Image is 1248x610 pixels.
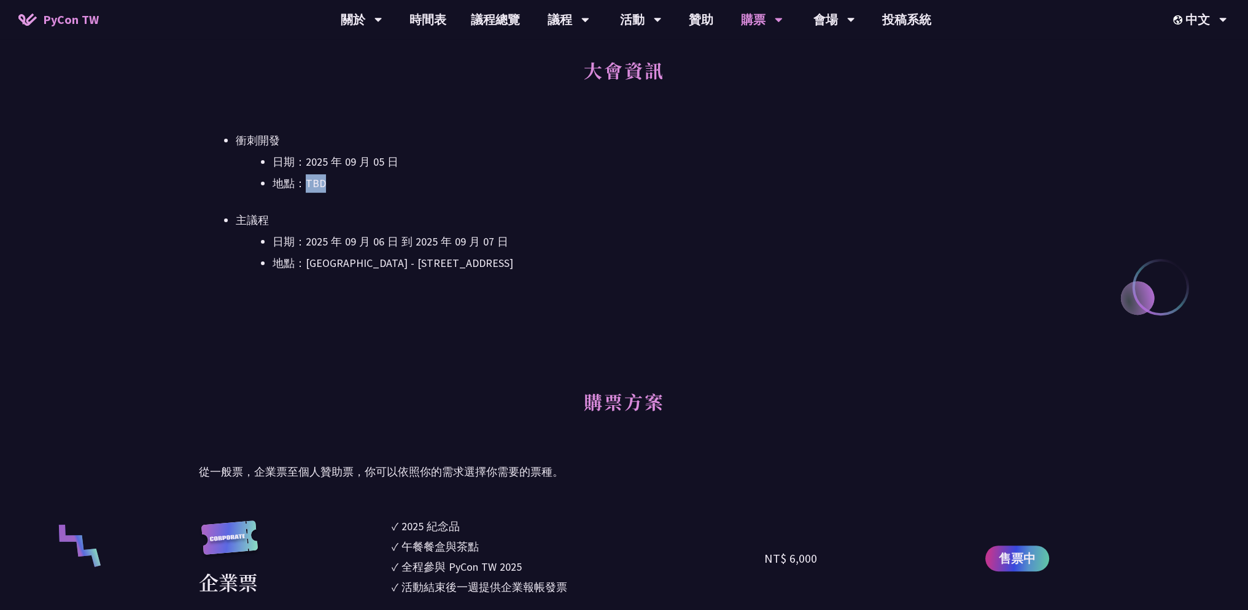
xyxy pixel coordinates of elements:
li: ✓ [392,558,765,575]
h2: 購票方案 [199,377,1049,444]
li: 地點：[GEOGRAPHIC_DATA] - ​[STREET_ADDRESS] [273,254,1049,272]
li: ✓ [392,538,765,555]
a: PyCon TW [6,4,111,35]
li: ✓ [392,579,765,595]
li: 日期：2025 年 09 月 05 日 [273,153,1049,171]
div: 活動結束後一週提供企業報帳發票 [401,579,567,595]
img: Home icon of PyCon TW 2025 [18,14,37,26]
li: 衝刺開發 [236,131,1049,193]
div: 全程參與 PyCon TW 2025 [401,558,522,575]
li: 日期：2025 年 09 月 06 日 到 2025 年 09 月 07 日 [273,233,1049,251]
span: 售票中 [999,549,1036,568]
li: ✓ [392,518,765,535]
p: 從一般票，企業票至個人贊助票，你可以依照你的需求選擇你需要的票種。 [199,463,1049,481]
a: 售票中 [985,546,1049,571]
img: Locale Icon [1173,15,1185,25]
h2: 大會資訊 [199,45,1049,113]
div: 企業票 [199,567,258,596]
div: 午餐餐盒與茶點 [401,538,479,555]
li: 地點：TBD [273,174,1049,193]
span: PyCon TW [43,10,99,29]
div: 2025 紀念品 [401,518,460,535]
li: 主議程 [236,211,1049,272]
img: corporate.a587c14.svg [199,520,260,568]
div: NT$ 6,000 [764,549,817,568]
